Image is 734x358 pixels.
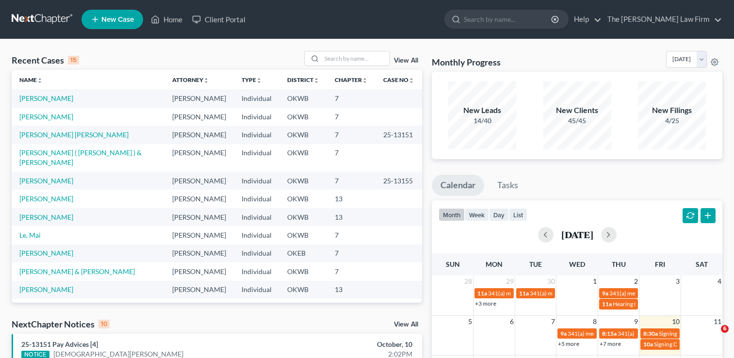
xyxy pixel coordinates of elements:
[19,148,142,166] a: [PERSON_NAME] ( [PERSON_NAME] ) & [PERSON_NAME]
[489,175,527,196] a: Tasks
[327,244,375,262] td: 7
[717,276,722,287] span: 4
[146,11,187,28] a: Home
[19,76,43,83] a: Nameunfold_more
[19,213,73,221] a: [PERSON_NAME]
[19,195,73,203] a: [PERSON_NAME]
[394,57,418,64] a: View All
[568,330,713,337] span: 341(a) meeting for [PERSON_NAME] & [PERSON_NAME]
[600,340,621,347] a: +7 more
[569,11,602,28] a: Help
[21,340,98,348] a: 25-13151 Pay Advices [4]
[327,172,375,190] td: 7
[68,56,79,65] div: 15
[279,108,327,126] td: OKWB
[327,190,375,208] td: 13
[432,56,501,68] h3: Monthly Progress
[164,244,234,262] td: [PERSON_NAME]
[234,89,279,107] td: Individual
[375,299,422,317] td: 25-80826
[448,116,516,126] div: 14/40
[327,108,375,126] td: 7
[475,300,496,307] a: +3 more
[164,126,234,144] td: [PERSON_NAME]
[633,276,639,287] span: 2
[592,316,598,327] span: 8
[234,172,279,190] td: Individual
[234,108,279,126] td: Individual
[279,144,327,172] td: OKWB
[602,330,617,337] span: 8:15a
[19,285,73,293] a: [PERSON_NAME]
[313,78,319,83] i: unfold_more
[327,226,375,244] td: 7
[164,262,234,280] td: [PERSON_NAME]
[375,172,422,190] td: 25-13155
[279,208,327,226] td: OKWB
[101,16,134,23] span: New Case
[19,130,129,139] a: [PERSON_NAME] [PERSON_NAME]
[721,325,729,333] span: 6
[256,78,262,83] i: unfold_more
[671,316,681,327] span: 10
[448,105,516,116] div: New Leads
[98,320,110,328] div: 10
[164,281,234,299] td: [PERSON_NAME]
[287,76,319,83] a: Districtunfold_more
[335,76,368,83] a: Chapterunfold_more
[289,340,412,349] div: October, 10
[509,208,527,221] button: list
[234,226,279,244] td: Individual
[543,116,611,126] div: 45/45
[187,11,250,28] a: Client Portal
[558,340,579,347] a: +5 more
[234,144,279,172] td: Individual
[465,208,489,221] button: week
[505,276,515,287] span: 29
[489,208,509,221] button: day
[279,126,327,144] td: OKWB
[375,126,422,144] td: 25-13151
[164,89,234,107] td: [PERSON_NAME]
[643,330,658,337] span: 8:30a
[529,260,542,268] span: Tue
[675,276,681,287] span: 3
[383,76,414,83] a: Case Nounfold_more
[655,260,665,268] span: Fri
[446,260,460,268] span: Sun
[561,229,593,240] h2: [DATE]
[713,316,722,327] span: 11
[530,290,623,297] span: 341(a) meeting for [PERSON_NAME]
[172,76,209,83] a: Attorneyunfold_more
[696,260,708,268] span: Sat
[234,244,279,262] td: Individual
[19,249,73,257] a: [PERSON_NAME]
[638,105,706,116] div: New Filings
[560,330,567,337] span: 9a
[164,144,234,172] td: [PERSON_NAME]
[12,318,110,330] div: NextChapter Notices
[234,262,279,280] td: Individual
[279,262,327,280] td: OKWB
[569,260,585,268] span: Wed
[546,276,556,287] span: 30
[602,300,612,308] span: 11a
[279,172,327,190] td: OKWB
[279,89,327,107] td: OKWB
[643,341,653,348] span: 10a
[279,244,327,262] td: OKEB
[327,208,375,226] td: 13
[432,175,484,196] a: Calendar
[279,226,327,244] td: OKWB
[234,281,279,299] td: Individual
[234,126,279,144] td: Individual
[467,316,473,327] span: 5
[327,262,375,280] td: 7
[37,78,43,83] i: unfold_more
[488,290,582,297] span: 341(a) meeting for [PERSON_NAME]
[613,300,688,308] span: Hearing for [PERSON_NAME]
[164,190,234,208] td: [PERSON_NAME]
[609,290,703,297] span: 341(a) meeting for [PERSON_NAME]
[19,267,135,276] a: [PERSON_NAME] & [PERSON_NAME]
[164,226,234,244] td: [PERSON_NAME]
